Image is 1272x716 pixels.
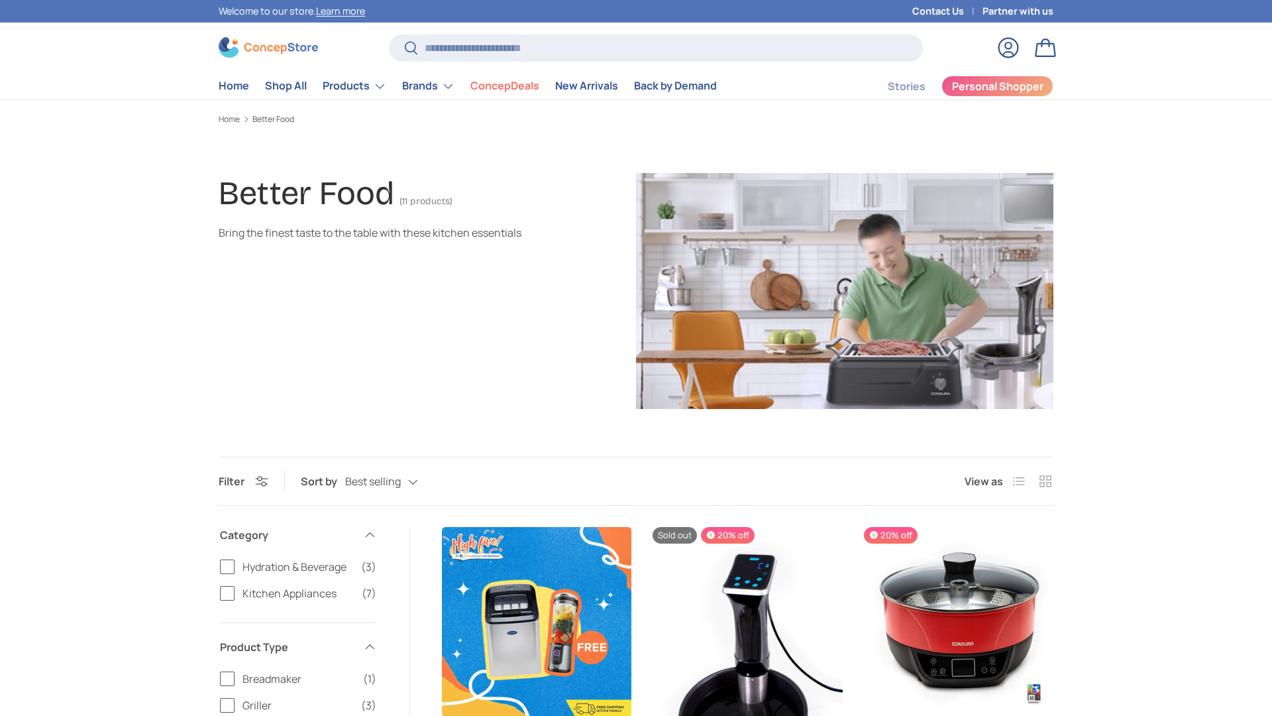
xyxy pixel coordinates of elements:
[888,74,926,99] a: Stories
[982,4,1053,19] a: Partner with us
[634,73,717,99] a: Back by Demand
[301,473,345,489] label: Sort by
[315,73,394,99] summary: Products
[361,559,376,575] span: (3)
[220,639,355,655] span: Product Type
[952,81,1043,91] span: Personal Shopper
[470,73,539,99] a: ConcepDeals
[856,73,1053,99] nav: Secondary
[242,697,353,713] span: Griller
[242,585,354,601] span: Kitchen Appliances
[219,115,240,123] a: Home
[399,196,452,207] span: (11 products)
[555,73,618,99] a: New Arrivals
[323,73,386,99] a: Products
[363,671,376,687] span: (1)
[265,73,307,99] a: Shop All
[220,527,355,543] span: Category
[220,511,376,559] summary: Category
[912,4,982,19] a: Contact Us
[242,559,353,575] span: Hydration & Beverage
[242,671,355,687] span: Breadmaker
[864,527,918,544] span: 20% off
[345,475,401,488] span: Best selling
[653,527,697,544] span: Sold out
[361,697,376,713] span: (3)
[965,473,1003,489] span: View as
[219,73,249,99] a: Home
[219,474,244,489] span: Filter
[362,585,376,601] span: (7)
[316,5,365,17] a: Learn more
[219,174,394,213] h1: Better Food
[219,73,717,99] nav: Primary
[394,73,462,99] summary: Brands
[701,527,755,544] span: 20% off
[402,73,454,99] a: Brands
[219,113,1053,125] nav: Breadcrumbs
[636,173,1053,409] img: Better Food
[219,474,268,489] button: Filter
[220,623,376,671] summary: Product Type
[219,4,365,19] p: Welcome to our store.
[941,76,1053,97] a: Personal Shopper
[252,115,294,123] a: Better Food
[219,225,562,241] div: Bring the finest taste to the table with these kitchen essentials
[345,470,445,493] button: Best selling
[219,37,318,58] img: ConcepStore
